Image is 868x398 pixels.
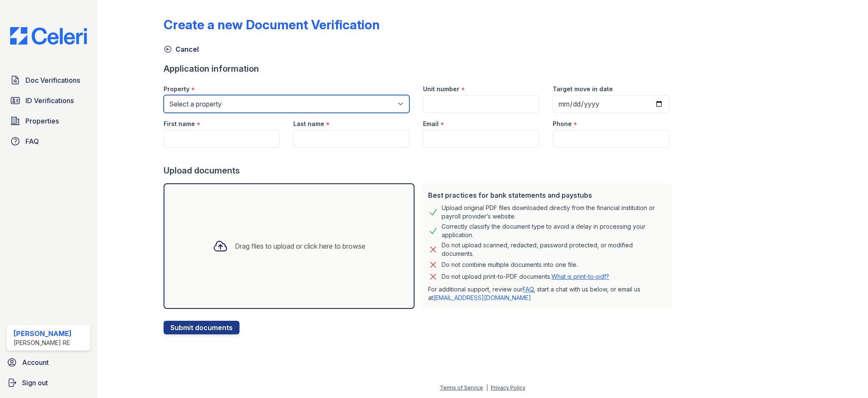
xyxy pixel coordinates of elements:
div: Do not upload scanned, redacted, password protected, or modified documents. [442,241,665,258]
span: FAQ [25,136,39,146]
span: Account [22,357,49,367]
label: Property [164,85,189,93]
label: First name [164,120,195,128]
span: Sign out [22,378,48,388]
span: Properties [25,116,59,126]
label: Phone [553,120,572,128]
a: Cancel [164,44,199,54]
button: Submit documents [164,321,239,334]
div: [PERSON_NAME] RE [14,339,72,347]
label: Email [423,120,439,128]
p: For additional support, review our , start a chat with us below, or email us at [428,285,665,302]
span: Doc Verifications [25,75,80,85]
a: What is print-to-pdf? [551,273,609,280]
label: Last name [293,120,324,128]
img: CE_Logo_Blue-a8612792a0a2168367f1c8372b55b34899dd931a85d93a1a3d3e32e68fde9ad4.png [3,27,94,45]
a: Sign out [3,374,94,391]
a: ID Verifications [7,92,90,109]
label: Unit number [423,85,459,93]
div: Upload documents [164,165,676,177]
div: Do not combine multiple documents into one file. [442,260,578,270]
p: Do not upload print-to-PDF documents. [442,272,609,281]
a: Privacy Policy [491,384,526,391]
div: Application information [164,63,676,75]
div: [PERSON_NAME] [14,328,72,339]
a: Account [3,354,94,371]
div: | [486,384,488,391]
a: FAQ [7,133,90,150]
a: Doc Verifications [7,72,90,89]
span: ID Verifications [25,95,74,106]
a: [EMAIL_ADDRESS][DOMAIN_NAME] [433,294,531,301]
div: Drag files to upload or click here to browse [235,241,365,251]
label: Target move in date [553,85,613,93]
div: Create a new Document Verification [164,17,380,32]
div: Correctly classify the document type to avoid a delay in processing your application. [442,222,665,239]
div: Best practices for bank statements and paystubs [428,190,665,200]
a: Terms of Service [440,384,483,391]
a: FAQ [523,286,534,293]
a: Properties [7,112,90,129]
div: Upload original PDF files downloaded directly from the financial institution or payroll provider’... [442,204,665,221]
